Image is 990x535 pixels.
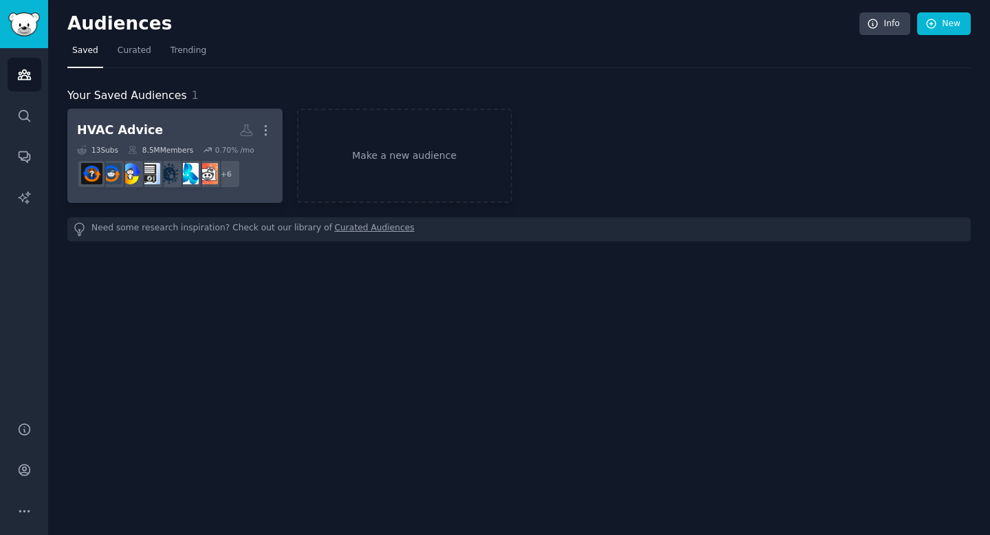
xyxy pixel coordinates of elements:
[77,145,118,155] div: 13 Sub s
[158,163,179,184] img: Mold
[67,13,859,35] h2: Audiences
[917,12,971,36] a: New
[128,145,193,155] div: 8.5M Members
[67,109,283,203] a: HVAC Advice13Subs8.5MMembers0.70% /mo+6HomeMaintenanceIndoorAirQualityMoldDehumidifiersAirConditi...
[139,163,160,184] img: Dehumidifiers
[177,163,199,184] img: IndoorAirQuality
[166,40,211,68] a: Trending
[212,160,241,188] div: + 6
[67,217,971,241] div: Need some research inspiration? Check out our library of
[67,40,103,68] a: Saved
[215,145,254,155] div: 0.70 % /mo
[81,163,102,184] img: hvacadvice
[859,12,910,36] a: Info
[335,222,415,237] a: Curated Audiences
[100,163,122,184] img: HVAC
[170,45,206,57] span: Trending
[192,89,199,102] span: 1
[197,163,218,184] img: HomeMaintenance
[72,45,98,57] span: Saved
[8,12,40,36] img: GummySearch logo
[120,163,141,184] img: AirConditioners
[118,45,151,57] span: Curated
[77,122,163,139] div: HVAC Advice
[67,87,187,105] span: Your Saved Audiences
[113,40,156,68] a: Curated
[297,109,512,203] a: Make a new audience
